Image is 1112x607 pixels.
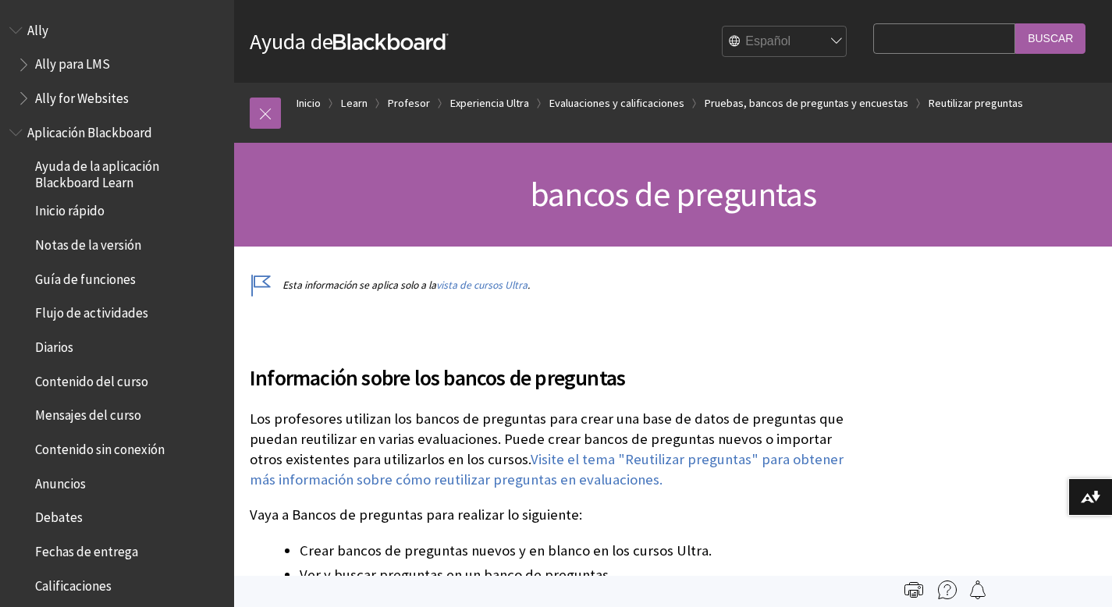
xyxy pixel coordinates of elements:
span: Inicio rápido [35,198,105,219]
nav: Book outline for Anthology Ally Help [9,17,225,112]
select: Site Language Selector [723,27,847,58]
span: Contenido del curso [35,368,148,389]
img: More help [938,580,957,599]
span: Contenido sin conexión [35,436,165,457]
a: Evaluaciones y calificaciones [549,94,684,113]
p: Vaya a Bancos de preguntas para realizar lo siguiente: [250,505,865,525]
span: Diarios [35,334,73,355]
span: bancos de preguntas [530,172,816,215]
a: Pruebas, bancos de preguntas y encuestas [705,94,908,113]
span: Fechas de entrega [35,538,138,559]
a: Learn [341,94,368,113]
input: Buscar [1015,23,1085,54]
span: Calificaciones [35,573,112,594]
span: Anuncios [35,470,86,492]
span: Ayuda de la aplicación Blackboard Learn [35,154,223,190]
span: Debates [35,505,83,526]
span: Flujo de actividades [35,300,148,321]
span: Ally para LMS [35,51,110,73]
a: Experiencia Ultra [450,94,529,113]
li: Ver y buscar preguntas en un banco de preguntas. [300,564,865,586]
span: Guía de funciones [35,266,136,287]
span: Ally for Websites [35,85,129,106]
img: Print [904,580,923,599]
img: Follow this page [968,580,987,599]
a: Profesor [388,94,430,113]
h2: Información sobre los bancos de preguntas [250,343,865,394]
span: Ally [27,17,48,38]
a: Visite el tema "Reutilizar preguntas" para obtener más información sobre cómo reutilizar pregunta... [250,450,844,489]
span: Mensajes del curso [35,403,141,424]
span: Notas de la versión [35,232,141,253]
p: Esta información se aplica solo a la . [250,278,865,293]
p: Los profesores utilizan los bancos de preguntas para crear una base de datos de preguntas que pue... [250,409,865,491]
li: Crear bancos de preguntas nuevos y en blanco en los cursos Ultra. [300,540,865,562]
a: Inicio [297,94,321,113]
a: Reutilizar preguntas [929,94,1023,113]
span: Aplicación Blackboard [27,119,152,140]
strong: Blackboard [333,34,449,50]
a: Ayuda deBlackboard [250,27,449,55]
a: vista de cursos Ultra [436,279,528,292]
